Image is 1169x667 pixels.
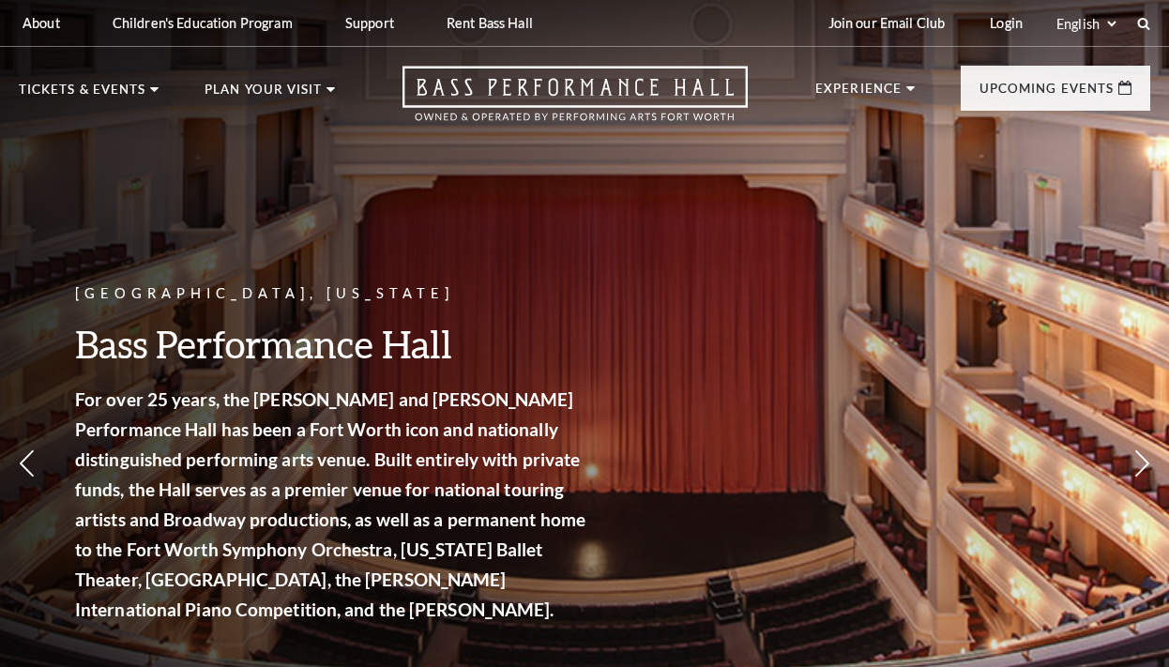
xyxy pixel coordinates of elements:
p: Support [345,15,394,31]
select: Select: [1053,15,1119,33]
p: Children's Education Program [113,15,293,31]
p: About [23,15,60,31]
p: Upcoming Events [979,83,1114,105]
p: [GEOGRAPHIC_DATA], [US_STATE] [75,282,591,306]
p: Plan Your Visit [205,83,322,106]
strong: For over 25 years, the [PERSON_NAME] and [PERSON_NAME] Performance Hall has been a Fort Worth ico... [75,388,585,620]
p: Experience [815,83,902,105]
p: Rent Bass Hall [447,15,533,31]
p: Tickets & Events [19,83,145,106]
h3: Bass Performance Hall [75,320,591,368]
